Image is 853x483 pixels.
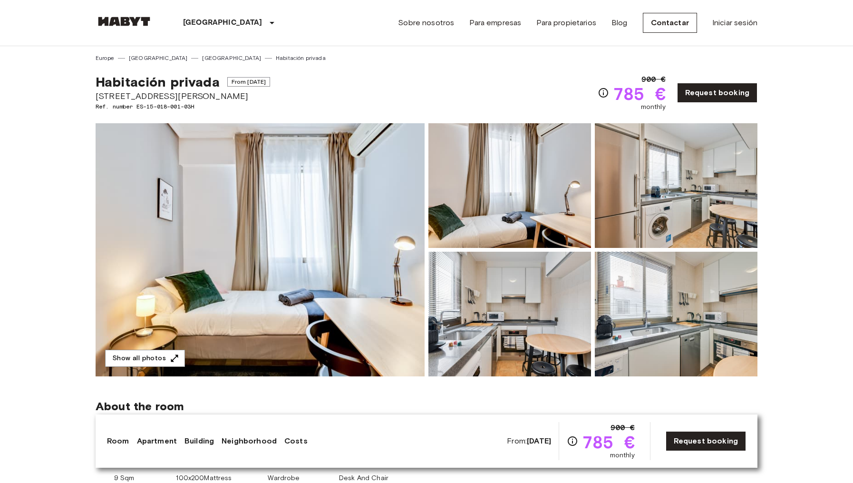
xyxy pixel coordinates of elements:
span: Wardrobe [268,473,300,483]
img: Picture of unit ES-15-018-001-03H [595,123,757,248]
a: Para empresas [469,17,521,29]
a: Iniciar sesión [712,17,757,29]
a: Request booking [666,431,746,451]
span: monthly [610,451,635,460]
span: 785 € [582,434,635,451]
span: 785 € [613,85,666,102]
a: Europe [96,54,114,62]
span: Desk And Chair [339,473,388,483]
b: [DATE] [527,436,551,445]
a: Blog [611,17,628,29]
span: From: [507,436,551,446]
a: Room [107,435,129,447]
span: About the room [96,399,757,414]
p: [GEOGRAPHIC_DATA] [183,17,262,29]
a: Building [184,435,214,447]
a: Sobre nosotros [398,17,454,29]
a: Para propietarios [536,17,596,29]
span: From [DATE] [227,77,271,87]
span: 100x200Mattress [176,473,232,483]
a: [GEOGRAPHIC_DATA] [202,54,261,62]
a: [GEOGRAPHIC_DATA] [129,54,188,62]
a: Habitación privada [276,54,326,62]
span: 900 € [641,74,666,85]
a: Contactar [643,13,697,33]
a: Apartment [137,435,177,447]
img: Picture of unit ES-15-018-001-03H [595,252,757,376]
a: Neighborhood [222,435,277,447]
img: Picture of unit ES-15-018-001-03H [428,123,591,248]
a: Costs [284,435,308,447]
img: Marketing picture of unit ES-15-018-001-03H [96,123,425,376]
svg: Check cost overview for full price breakdown. Please note that discounts apply to new joiners onl... [567,435,578,447]
img: Habyt [96,17,153,26]
button: Show all photos [105,350,185,367]
span: [STREET_ADDRESS][PERSON_NAME] [96,90,270,102]
svg: Check cost overview for full price breakdown. Please note that discounts apply to new joiners onl... [598,87,609,99]
span: 900 € [611,422,635,434]
span: Ref. number ES-15-018-001-03H [96,102,270,111]
a: Request booking [677,83,757,103]
span: Habitación privada [96,74,220,90]
span: monthly [641,102,666,112]
span: 9 Sqm [114,473,135,483]
img: Picture of unit ES-15-018-001-03H [428,252,591,376]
